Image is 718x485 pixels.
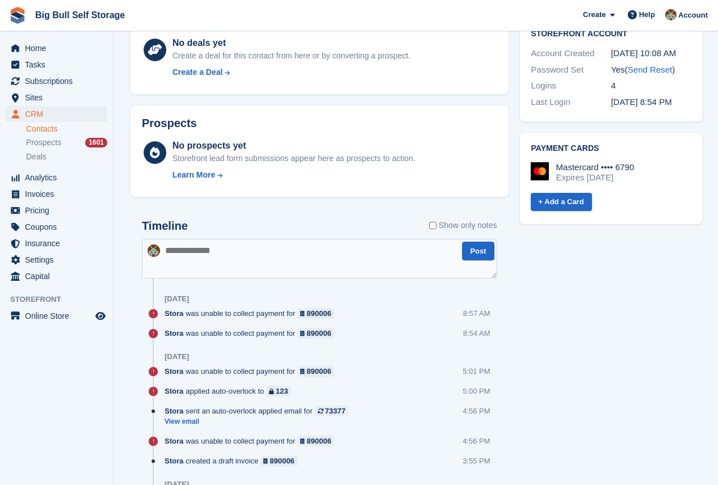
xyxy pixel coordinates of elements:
[297,366,334,377] a: 890006
[463,456,490,466] div: 3:55 PM
[173,50,410,62] div: Create a deal for this contact from here or by converting a prospect.
[665,9,677,20] img: Mike Llewellen Palmer
[463,328,490,339] div: 8:54 AM
[6,308,107,324] a: menu
[26,137,61,148] span: Prospects
[306,366,331,377] div: 890006
[165,436,183,446] span: Stora
[25,252,93,268] span: Settings
[463,366,490,377] div: 5:01 PM
[25,170,93,185] span: Analytics
[678,10,708,21] span: Account
[6,106,107,122] a: menu
[531,144,691,153] h2: Payment cards
[531,162,549,180] img: Mastercard Logo
[165,328,340,339] div: was unable to collect payment for
[165,386,297,397] div: applied auto-overlock to
[6,235,107,251] a: menu
[276,386,288,397] div: 123
[165,456,183,466] span: Stora
[31,6,129,24] a: Big Bull Self Storage
[25,219,93,235] span: Coupons
[306,436,331,446] div: 890006
[611,79,691,92] div: 4
[165,366,183,377] span: Stora
[325,406,346,416] div: 73377
[25,73,93,89] span: Subscriptions
[531,79,611,92] div: Logins
[142,220,188,233] h2: Timeline
[26,151,107,163] a: Deals
[25,308,93,324] span: Online Store
[173,139,415,153] div: No prospects yet
[173,169,215,181] div: Learn More
[297,308,334,319] a: 890006
[165,308,340,319] div: was unable to collect payment for
[6,73,107,89] a: menu
[26,124,107,134] a: Contacts
[315,406,348,416] a: 73377
[429,220,436,231] input: Show only notes
[463,386,490,397] div: 5:00 PM
[266,386,291,397] a: 123
[6,268,107,284] a: menu
[25,57,93,73] span: Tasks
[639,9,655,20] span: Help
[94,309,107,323] a: Preview store
[306,308,331,319] div: 890006
[556,162,635,172] div: Mastercard •••• 6790
[6,219,107,235] a: menu
[531,64,611,77] div: Password Set
[173,153,415,165] div: Storefront lead form submissions appear here as prospects to action.
[26,137,107,149] a: Prospects 1601
[6,252,107,268] a: menu
[173,66,410,78] a: Create a Deal
[165,308,183,319] span: Stora
[556,172,635,183] div: Expires [DATE]
[6,203,107,218] a: menu
[165,294,189,303] div: [DATE]
[10,294,113,305] span: Storefront
[165,436,340,446] div: was unable to collect payment for
[463,436,490,446] div: 4:56 PM
[165,366,340,377] div: was unable to collect payment for
[531,193,592,212] a: + Add a Card
[25,186,93,202] span: Invoices
[85,138,107,147] div: 1601
[611,47,691,60] div: [DATE] 10:08 AM
[628,65,672,74] a: Send Reset
[625,65,675,74] span: ( )
[165,328,183,339] span: Stora
[142,117,197,130] h2: Prospects
[261,456,297,466] a: 890006
[270,456,294,466] div: 890006
[25,203,93,218] span: Pricing
[429,220,497,231] label: Show only notes
[6,90,107,106] a: menu
[297,436,334,446] a: 890006
[6,186,107,202] a: menu
[25,90,93,106] span: Sites
[25,235,93,251] span: Insurance
[173,169,415,181] a: Learn More
[173,36,410,50] div: No deals yet
[463,308,490,319] div: 8:57 AM
[165,352,189,361] div: [DATE]
[531,47,611,60] div: Account Created
[6,40,107,56] a: menu
[165,417,354,427] a: View email
[9,7,26,24] img: stora-icon-8386f47178a22dfd0bd8f6a31ec36ba5ce8667c1dd55bd0f319d3a0aa187defe.svg
[306,328,331,339] div: 890006
[297,328,334,339] a: 890006
[165,456,303,466] div: created a draft invoice
[611,64,691,77] div: Yes
[148,244,160,257] img: Mike Llewellen Palmer
[611,97,671,107] time: 2025-03-19 20:54:56 UTC
[463,406,490,416] div: 4:56 PM
[25,106,93,122] span: CRM
[531,27,691,39] h2: Storefront Account
[165,406,354,416] div: sent an auto-overlock applied email for
[583,9,606,20] span: Create
[26,151,47,162] span: Deals
[165,406,183,416] span: Stora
